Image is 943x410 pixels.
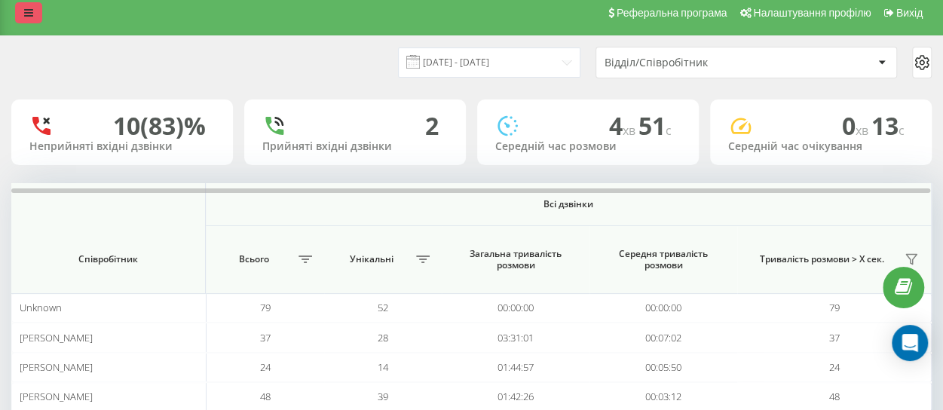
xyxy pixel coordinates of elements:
span: Реферальна програма [617,7,727,19]
td: 01:44:57 [442,353,589,382]
span: 51 [638,109,672,142]
span: 24 [828,360,839,374]
span: Середня тривалість розмови [604,248,723,271]
span: c [666,122,672,139]
span: 4 [609,109,638,142]
span: Налаштування профілю [753,7,871,19]
span: 37 [828,331,839,344]
span: 79 [260,301,271,314]
div: Прийняті вхідні дзвінки [262,140,448,153]
div: 2 [425,112,439,140]
span: Тривалість розмови > Х сек. [745,253,900,265]
div: Середній час розмови [495,140,681,153]
div: Середній час очікування [728,140,914,153]
span: Загальна тривалість розмови [456,248,575,271]
span: [PERSON_NAME] [20,331,93,344]
span: 79 [828,301,839,314]
span: [PERSON_NAME] [20,360,93,374]
span: Всього [213,253,294,265]
span: c [899,122,905,139]
div: Open Intercom Messenger [892,325,928,361]
span: 48 [828,390,839,403]
span: 48 [260,390,271,403]
span: Всі дзвінки [249,198,888,210]
span: хв [856,122,871,139]
span: 28 [378,331,388,344]
span: 0 [842,109,871,142]
span: Співробітник [28,253,189,265]
span: 39 [378,390,388,403]
span: Вихід [896,7,923,19]
div: Відділ/Співробітник [605,57,785,69]
span: хв [623,122,638,139]
span: Унікальні [332,253,412,265]
span: [PERSON_NAME] [20,390,93,403]
td: 03:31:01 [442,323,589,352]
span: 24 [260,360,271,374]
td: 00:07:02 [589,323,737,352]
div: Неприйняті вхідні дзвінки [29,140,215,153]
td: 00:05:50 [589,353,737,382]
span: 37 [260,331,271,344]
td: 00:00:00 [442,293,589,323]
span: Unknown [20,301,62,314]
span: 52 [378,301,388,314]
div: 10 (83)% [113,112,206,140]
span: 14 [378,360,388,374]
td: 00:00:00 [589,293,737,323]
span: 13 [871,109,905,142]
